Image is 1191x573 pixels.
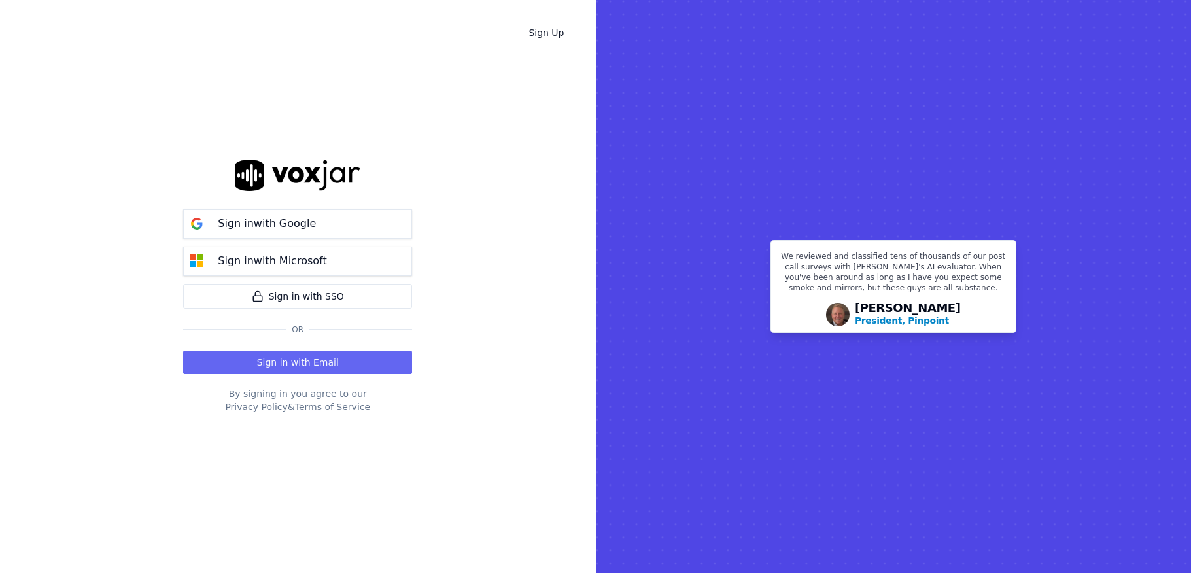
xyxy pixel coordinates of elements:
img: microsoft Sign in button [184,248,210,274]
button: Sign inwith Microsoft [183,247,412,276]
img: Avatar [826,303,850,326]
p: We reviewed and classified tens of thousands of our post call surveys with [PERSON_NAME]'s AI eva... [779,251,1008,298]
span: Or [286,324,309,335]
button: Privacy Policy [225,400,287,413]
div: [PERSON_NAME] [855,302,961,327]
div: By signing in you agree to our & [183,387,412,413]
p: President, Pinpoint [855,314,949,327]
button: Sign in with Email [183,351,412,374]
img: logo [235,160,360,190]
button: Sign inwith Google [183,209,412,239]
img: google Sign in button [184,211,210,237]
a: Sign Up [518,21,574,44]
p: Sign in with Google [218,216,316,232]
button: Terms of Service [295,400,370,413]
a: Sign in with SSO [183,284,412,309]
p: Sign in with Microsoft [218,253,326,269]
